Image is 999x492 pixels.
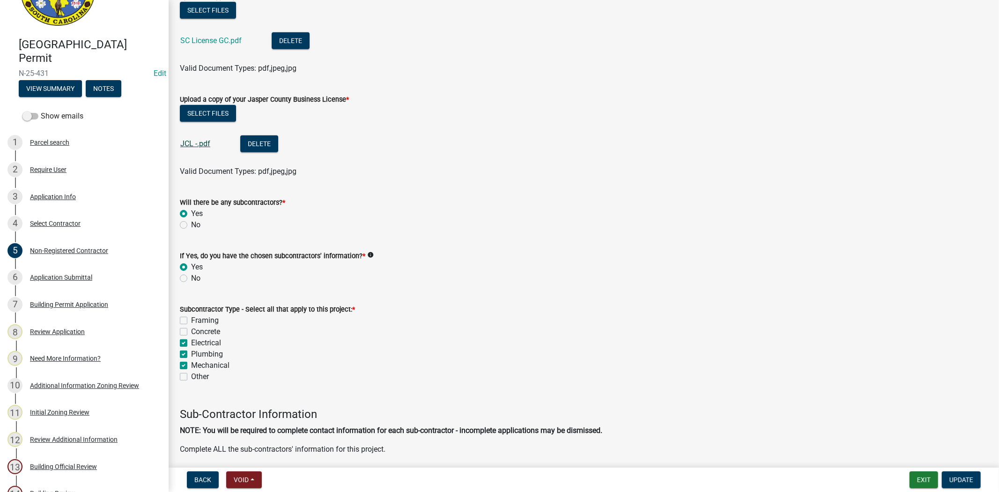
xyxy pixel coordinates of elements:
[22,111,83,122] label: Show emails
[19,69,150,78] span: N-25-431
[180,253,365,260] label: If Yes, do you have the chosen subcontractors' information?
[30,382,139,389] div: Additional Information Zoning Review
[19,38,161,65] h4: [GEOGRAPHIC_DATA] Permit
[30,436,118,443] div: Review Additional Information
[367,252,374,258] i: info
[191,371,209,382] label: Other
[30,247,108,254] div: Non-Registered Contractor
[180,2,236,19] button: Select files
[7,432,22,447] div: 12
[7,351,22,366] div: 9
[30,328,85,335] div: Review Application
[234,476,249,484] span: Void
[272,37,310,45] wm-modal-confirm: Delete Document
[180,105,236,122] button: Select files
[942,471,981,488] button: Update
[180,444,988,455] p: Complete ALL the sub-contractors' information for this project.
[191,219,200,231] label: No
[7,378,22,393] div: 10
[191,315,219,326] label: Framing
[7,324,22,339] div: 8
[7,405,22,420] div: 11
[7,162,22,177] div: 2
[30,194,76,200] div: Application Info
[7,135,22,150] div: 1
[154,69,166,78] wm-modal-confirm: Edit Application Number
[226,471,262,488] button: Void
[949,476,973,484] span: Update
[180,200,285,206] label: Will there be any subcontractors?
[19,85,82,93] wm-modal-confirm: Summary
[7,297,22,312] div: 7
[180,97,349,103] label: Upload a copy of your Jasper County Business License
[191,208,203,219] label: Yes
[194,476,211,484] span: Back
[910,471,938,488] button: Exit
[191,349,223,360] label: Plumbing
[191,360,229,371] label: Mechanical
[187,471,219,488] button: Back
[86,80,121,97] button: Notes
[86,85,121,93] wm-modal-confirm: Notes
[191,326,220,337] label: Concrete
[240,140,278,149] wm-modal-confirm: Delete Document
[7,189,22,204] div: 3
[30,409,89,416] div: Initial Zoning Review
[240,135,278,152] button: Delete
[19,80,82,97] button: View Summary
[154,69,166,78] a: Edit
[272,32,310,49] button: Delete
[180,306,355,313] label: Subcontractor Type - Select all that apply to this project:
[30,139,69,146] div: Parcel search
[30,355,101,362] div: Need More Information?
[30,166,67,173] div: Require User
[30,301,108,308] div: Building Permit Application
[180,426,602,435] strong: NOTE: You will be required to complete contact information for each sub-contractor - incomplete a...
[180,139,210,148] a: JCL -.pdf
[7,459,22,474] div: 13
[30,220,81,227] div: Select Contractor
[7,243,22,258] div: 5
[7,270,22,285] div: 6
[180,408,988,421] h4: Sub-Contractor Information
[30,463,97,470] div: Building Official Review
[30,274,92,281] div: Application Submittal
[180,64,296,73] span: Valid Document Types: pdf,jpeg,jpg
[191,273,200,284] label: No
[191,261,203,273] label: Yes
[180,167,296,176] span: Valid Document Types: pdf,jpeg,jpg
[191,337,221,349] label: Electrical
[7,216,22,231] div: 4
[180,36,242,45] a: SC License GC.pdf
